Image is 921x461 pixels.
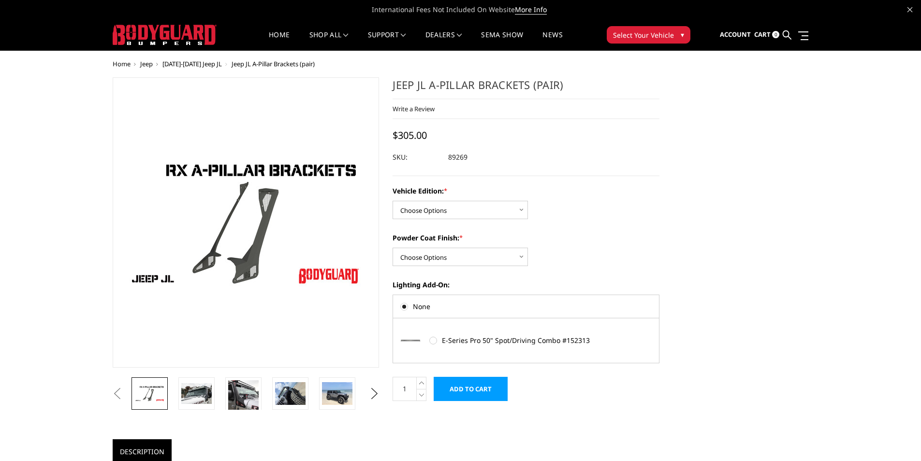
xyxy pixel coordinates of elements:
img: Jeep JL A-Pillar Brackets (pair) [181,383,212,403]
span: $305.00 [393,129,427,142]
a: Dealers [425,31,462,50]
a: Account [720,22,751,48]
img: Jeep JL A-Pillar Brackets (pair) [134,385,165,402]
a: Cart 0 [754,22,779,48]
span: 0 [772,31,779,38]
h1: Jeep JL A-Pillar Brackets (pair) [393,77,659,99]
label: Powder Coat Finish: [393,233,659,243]
a: Write a Review [393,104,435,113]
button: Next [367,387,381,401]
span: Account [720,30,751,39]
a: SEMA Show [481,31,523,50]
a: [DATE]-[DATE] Jeep JL [162,59,222,68]
a: Support [368,31,406,50]
img: Jeep JL A-Pillar Brackets (pair) [275,382,306,405]
a: Jeep [140,59,153,68]
a: Jeep JL A-Pillar Brackets (pair) [113,77,380,368]
input: Add to Cart [434,377,508,401]
label: Lighting Add-On: [393,280,659,290]
a: More Info [515,5,547,15]
span: ▾ [681,30,684,40]
img: Jeep JL A-Pillar Brackets (pair) [228,380,259,411]
img: Jeep JL A-Pillar Brackets (pair) [322,382,352,405]
dt: SKU: [393,149,441,166]
dd: 89269 [448,149,468,166]
a: shop all [309,31,349,50]
label: E-Series Pro 50" Spot/Driving Combo #152313 [429,335,609,345]
button: Select Your Vehicle [607,26,690,44]
a: News [542,31,562,50]
label: Vehicle Edition: [393,186,659,196]
span: Jeep JL A-Pillar Brackets (pair) [232,59,315,68]
img: BODYGUARD BUMPERS [113,25,217,45]
button: Previous [110,387,125,401]
a: Home [269,31,290,50]
a: Home [113,59,131,68]
span: Cart [754,30,771,39]
label: None [400,301,652,312]
span: Select Your Vehicle [613,30,674,40]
